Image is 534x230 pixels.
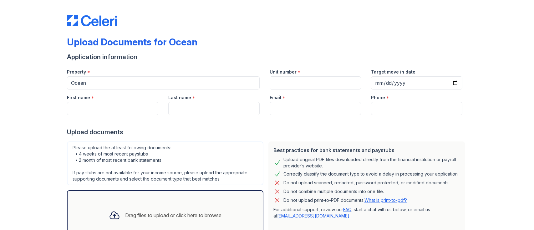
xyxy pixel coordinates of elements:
div: Upload Documents for Ocean [67,36,197,48]
div: Correctly classify the document type to avoid a delay in processing your application. [283,170,459,178]
a: [EMAIL_ADDRESS][DOMAIN_NAME] [277,213,349,218]
div: Please upload the at least following documents: • 4 weeks of most recent paystubs • 2 month of mo... [67,141,263,185]
div: Application information [67,53,467,61]
a: What is print-to-pdf? [364,197,407,203]
label: Unit number [270,69,297,75]
div: Best practices for bank statements and paystubs [273,146,460,154]
p: Do not upload print-to-PDF documents. [283,197,407,203]
div: Do not combine multiple documents into one file. [283,188,384,195]
div: Upload original PDF files downloaded directly from the financial institution or payroll provider’... [283,156,460,169]
div: Do not upload scanned, redacted, password protected, or modified documents. [283,179,450,187]
label: Last name [168,95,191,101]
label: Phone [371,95,385,101]
img: CE_Logo_Blue-a8612792a0a2168367f1c8372b55b34899dd931a85d93a1a3d3e32e68fde9ad4.png [67,15,117,26]
div: Drag files to upload or click here to browse [125,212,221,219]
label: First name [67,95,90,101]
label: Target move in date [371,69,415,75]
label: Property [67,69,86,75]
label: Email [270,95,281,101]
a: FAQ [343,207,351,212]
div: Upload documents [67,128,467,136]
p: For additional support, review our , start a chat with us below, or email us at [273,207,460,219]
